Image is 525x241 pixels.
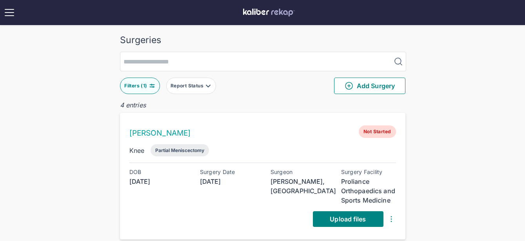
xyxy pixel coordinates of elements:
div: Report Status [171,83,205,89]
img: PlusCircleGreen.5fd88d77.svg [344,81,354,91]
div: Surgery Facility [341,169,396,175]
div: Surgery Date [200,169,255,175]
div: Knee [129,146,145,155]
div: 4 entries [120,100,405,110]
div: Proliance Orthopaedics and Sports Medicine [341,177,396,205]
img: DotsThreeVertical.31cb0eda.svg [387,214,396,224]
img: MagnifyingGlass.1dc66aab.svg [394,57,403,66]
img: filter-caret-down-grey.b3560631.svg [205,83,211,89]
button: Filters (1) [120,78,160,94]
span: Add Surgery [344,81,395,91]
div: Filters ( 1 ) [124,83,149,89]
a: [PERSON_NAME] [129,129,191,138]
a: Upload files [313,211,383,227]
span: Upload files [330,215,366,223]
div: Partial Meniscectomy [155,147,204,153]
img: faders-horizontal-teal.edb3eaa8.svg [149,83,155,89]
div: Surgeries [120,34,405,45]
span: Not Started [359,125,396,138]
div: [DATE] [200,177,255,186]
img: open menu icon [3,6,16,19]
div: [DATE] [129,177,184,186]
button: Report Status [166,78,216,94]
div: [PERSON_NAME], [GEOGRAPHIC_DATA] [271,177,325,196]
button: Add Surgery [334,78,405,94]
div: Surgeon [271,169,325,175]
img: kaliber labs logo [243,9,295,16]
div: DOB [129,169,184,175]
